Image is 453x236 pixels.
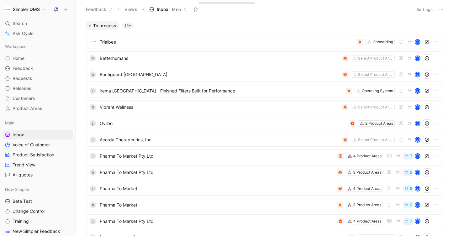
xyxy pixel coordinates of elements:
[415,154,420,158] div: J
[415,219,420,223] div: J
[3,160,73,170] a: Trend View
[5,43,27,50] span: Workspace
[90,104,96,110] div: S
[3,118,73,180] div: MainInboxVoice of CustomerProduct SatisfactionTrend ViewAll quotes
[86,133,442,147] a: JAcorda Therapeutics, Inc.Select Product AreasJ
[415,121,420,126] div: J
[3,217,73,226] a: Training
[3,19,73,28] div: Search
[353,153,382,159] div: 4 Product Areas
[100,201,334,209] span: Pharma To Market
[86,51,442,65] a: MBetterhumansSelect Product AreasJ
[3,207,73,216] a: Change Control
[358,104,393,110] div: Select Product Areas
[3,170,73,180] a: All quotes
[13,218,29,224] span: Training
[415,105,420,109] div: J
[3,185,73,236] div: New SimplerBeta TestChange ControlTrainingNew Simpler Feedback
[90,71,96,78] div: A
[410,154,412,158] span: 7
[90,137,96,143] div: J
[122,23,134,29] div: 15+
[3,140,73,149] a: Voice of Customer
[90,55,96,61] div: M
[90,120,96,127] div: L
[157,6,168,13] span: Inbox
[100,103,340,111] span: Vibrant Wellness
[365,120,393,127] div: 2 Product Areas
[93,23,116,29] span: To process
[353,218,382,224] div: 4 Product Areas
[410,187,412,191] span: 6
[100,38,354,46] span: Trialbee
[3,29,73,38] a: Ask Cycle
[358,137,393,143] div: Select Product Areas
[90,153,96,159] div: J
[358,55,393,61] div: Select Product Areas
[5,120,14,126] span: Main
[3,42,73,51] div: Workspace
[410,219,412,223] span: 7
[90,88,96,94] div: E
[415,203,420,207] div: J
[353,202,381,208] div: 3 Product Areas
[403,169,413,176] button: 6
[86,84,442,98] a: Eirema [GEOGRAPHIC_DATA] | Finished Filters Built for PerformanceOperating SystemJ
[3,74,73,83] a: Requests
[13,20,27,27] span: Search
[13,152,54,158] span: Product Satisfaction
[86,117,442,130] a: LOvizio2 Product AreasJ
[3,5,48,14] button: Simpler QMSSimpler QMS
[413,5,435,14] button: Settings
[13,75,32,81] span: Requests
[353,169,381,176] div: 3 Product Areas
[353,186,381,192] div: 4 Product Areas
[86,182,442,196] a: LPharma To Market4 Product Areas6J
[100,185,334,192] span: Pharma To Market
[5,186,29,192] span: New Simpler
[403,153,413,160] button: 7
[415,186,420,191] div: J
[100,120,347,127] span: Ovizio
[373,39,393,45] div: Onboarding
[403,185,413,192] button: 6
[172,6,181,13] span: Main
[415,56,420,60] div: J
[415,89,420,93] div: J
[13,7,40,12] h1: Simpler QMS
[410,170,412,174] span: 6
[410,203,412,207] span: 6
[86,149,442,163] a: JPharma To Market Pty Ltd4 Product Areas7J
[415,138,420,142] div: J
[90,202,96,208] div: N
[90,186,96,192] div: L
[13,85,31,92] span: Releases
[100,71,340,78] span: Bactiguard [GEOGRAPHIC_DATA]
[13,132,24,138] span: Inbox
[362,88,393,94] div: Operating System
[13,65,33,71] span: Feedback
[100,136,340,144] span: Acorda Therapeutics, Inc.
[86,35,442,49] a: logoTrialbeeOnboardingJ
[86,21,119,30] button: To process
[100,87,343,95] span: irema [GEOGRAPHIC_DATA] | Finished Filters Built for Performance
[3,197,73,206] a: Beta Test
[146,5,190,14] button: InboxMain
[3,84,73,93] a: Releases
[403,218,413,225] button: 7
[13,30,34,37] span: Ask Cycle
[83,5,115,14] button: Feedback
[415,72,420,77] div: J
[13,142,50,148] span: Voice of Customer
[100,152,335,160] span: Pharma To Market Pty Ltd
[3,64,73,73] a: Feedback
[3,130,73,139] a: Inbox
[122,5,140,14] button: Views
[13,172,33,178] span: All quotes
[415,170,420,175] div: J
[13,228,60,234] span: New Simpler Feedback
[3,94,73,103] a: Customers
[13,162,35,168] span: Trend View
[100,218,335,225] span: Pharma To Market Pty Ltd
[86,68,442,81] a: ABactiguard [GEOGRAPHIC_DATA]Select Product AreasJ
